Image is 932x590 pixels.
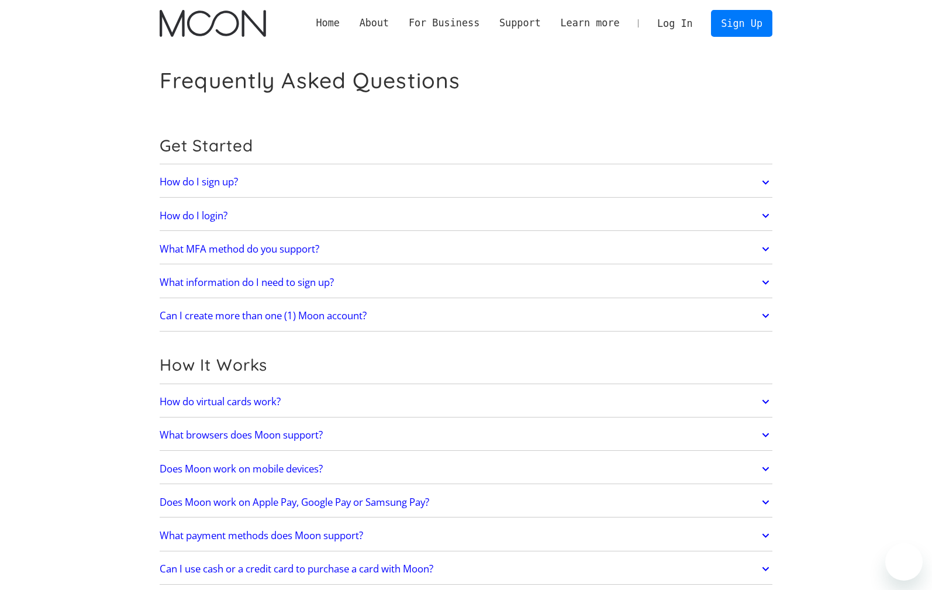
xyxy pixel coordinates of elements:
[160,396,281,408] h2: How do virtual cards work?
[711,10,772,36] a: Sign Up
[160,457,772,481] a: Does Moon work on mobile devices?
[160,10,265,37] img: Moon Logo
[560,16,619,30] div: Learn more
[160,67,460,94] h1: Frequently Asked Questions
[350,16,399,30] div: About
[499,16,541,30] div: Support
[160,563,433,575] h2: Can I use cash or a credit card to purchase a card with Moon?
[160,496,429,508] h2: Does Moon work on Apple Pay, Google Pay or Samsung Pay?
[160,243,319,255] h2: What MFA method do you support?
[160,310,367,322] h2: Can I create more than one (1) Moon account?
[489,16,550,30] div: Support
[160,429,323,441] h2: What browsers does Moon support?
[160,10,265,37] a: home
[160,270,772,295] a: What information do I need to sign up?
[160,277,334,288] h2: What information do I need to sign up?
[160,530,363,541] h2: What payment methods does Moon support?
[885,543,923,581] iframe: Button to launch messaging window
[160,423,772,447] a: What browsers does Moon support?
[306,16,350,30] a: Home
[647,11,702,36] a: Log In
[160,490,772,515] a: Does Moon work on Apple Pay, Google Pay or Samsung Pay?
[409,16,479,30] div: For Business
[160,170,772,195] a: How do I sign up?
[160,203,772,228] a: How do I login?
[160,557,772,581] a: Can I use cash or a credit card to purchase a card with Moon?
[160,523,772,548] a: What payment methods does Moon support?
[160,303,772,328] a: Can I create more than one (1) Moon account?
[160,210,227,222] h2: How do I login?
[160,355,772,375] h2: How It Works
[160,237,772,261] a: What MFA method do you support?
[160,463,323,475] h2: Does Moon work on mobile devices?
[551,16,630,30] div: Learn more
[160,389,772,414] a: How do virtual cards work?
[360,16,389,30] div: About
[160,176,238,188] h2: How do I sign up?
[399,16,489,30] div: For Business
[160,136,772,156] h2: Get Started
